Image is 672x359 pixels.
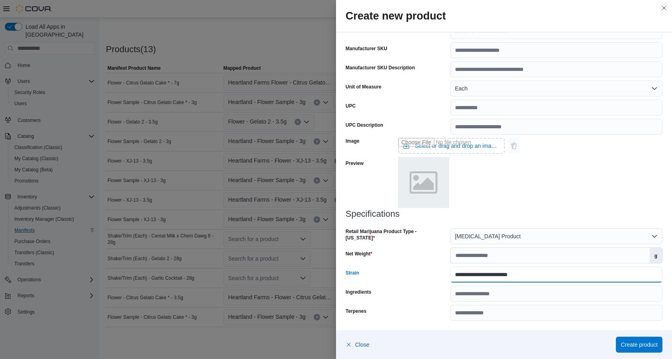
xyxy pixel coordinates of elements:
[346,251,372,257] label: Net Weight
[346,45,387,52] label: Manufacturer SKU
[346,103,356,109] label: UPC
[346,228,447,241] label: Retail Marijuana Product Type - [US_STATE]
[355,341,369,349] span: Close
[659,3,669,13] button: Close this dialog
[346,337,369,353] button: Close
[450,80,662,96] button: Each
[346,209,662,219] h3: Specifications
[346,65,415,71] label: Manufacturer SKU Description
[346,84,381,90] label: Unit of Measure
[650,248,662,263] label: g
[616,337,662,353] button: Create product
[398,157,449,208] img: placeholder.png
[346,289,371,295] label: Ingredients
[346,138,359,144] label: Image
[621,341,658,349] span: Create product
[346,270,359,276] label: Strain
[346,160,363,167] label: Preview
[398,138,505,154] input: Use aria labels when no actual label is in use
[346,10,662,22] h2: Create new product
[346,122,383,128] label: UPC Description
[450,228,662,244] button: [MEDICAL_DATA] Product
[346,308,366,314] label: Terpenes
